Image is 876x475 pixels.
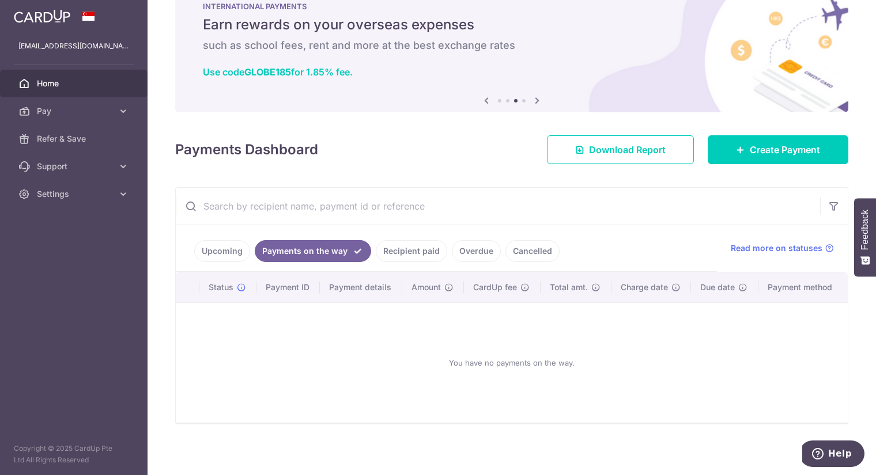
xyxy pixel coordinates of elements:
[18,40,129,52] p: [EMAIL_ADDRESS][DOMAIN_NAME]
[860,210,870,250] span: Feedback
[256,272,320,302] th: Payment ID
[255,240,371,262] a: Payments on the way
[203,16,821,34] h5: Earn rewards on your overseas expenses
[750,143,820,157] span: Create Payment
[37,78,113,89] span: Home
[547,135,694,164] a: Download Report
[758,272,848,302] th: Payment method
[37,161,113,172] span: Support
[175,139,318,160] h4: Payments Dashboard
[505,240,560,262] a: Cancelled
[802,440,864,469] iframe: Opens a widget where you can find more information
[589,143,666,157] span: Download Report
[411,282,441,293] span: Amount
[203,66,353,78] a: Use codeGLOBE185for 1.85% fee.
[700,282,735,293] span: Due date
[209,282,233,293] span: Status
[550,282,588,293] span: Total amt.
[731,242,822,254] span: Read more on statuses
[194,240,250,262] a: Upcoming
[452,240,501,262] a: Overdue
[731,242,834,254] a: Read more on statuses
[37,188,113,200] span: Settings
[37,105,113,117] span: Pay
[376,240,447,262] a: Recipient paid
[203,2,821,11] p: INTERNATIONAL PAYMENTS
[176,188,820,225] input: Search by recipient name, payment id or reference
[37,133,113,145] span: Refer & Save
[708,135,848,164] a: Create Payment
[320,272,402,302] th: Payment details
[621,282,668,293] span: Charge date
[14,9,70,23] img: CardUp
[203,39,821,52] h6: such as school fees, rent and more at the best exchange rates
[854,198,876,276] button: Feedback - Show survey
[473,282,517,293] span: CardUp fee
[244,66,291,78] b: GLOBE185
[190,312,834,413] div: You have no payments on the way.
